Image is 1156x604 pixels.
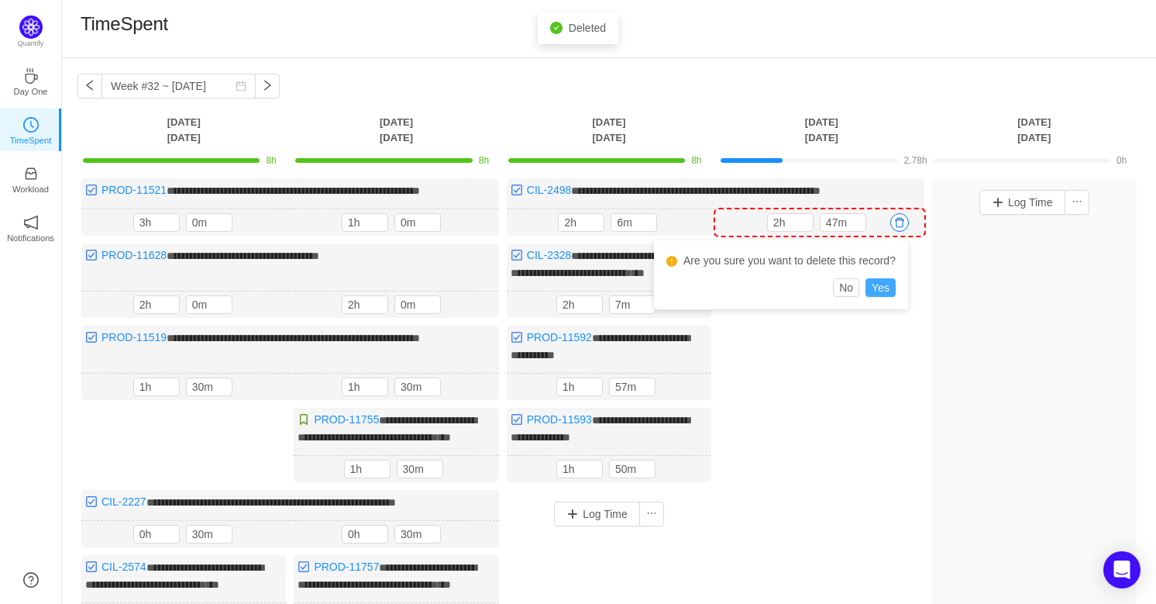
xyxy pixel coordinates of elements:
[77,74,102,98] button: icon: left
[511,331,523,343] img: 10318
[23,171,39,186] a: icon: inboxWorkload
[77,114,290,146] th: [DATE] [DATE]
[85,495,98,508] img: 10318
[101,184,167,196] a: PROD-11521
[554,502,640,526] button: Log Time
[298,561,310,573] img: 10318
[85,561,98,573] img: 10318
[550,22,563,34] i: icon: check-circle
[833,278,859,297] button: No
[1103,551,1141,588] div: Open Intercom Messenger
[23,73,39,88] a: icon: coffeeDay One
[314,413,379,426] a: PROD-11755
[23,219,39,235] a: icon: notificationNotifications
[7,231,54,245] p: Notifications
[23,215,39,230] i: icon: notification
[314,561,379,573] a: PROD-11757
[101,249,167,261] a: PROD-11628
[890,213,909,232] button: icon: delete
[23,572,39,588] a: icon: question-circle
[1116,155,1127,166] span: 0h
[290,114,502,146] th: [DATE] [DATE]
[298,413,310,426] img: 10315
[479,155,489,166] span: 8h
[639,502,664,526] button: icon: ellipsis
[13,85,47,98] p: Day One
[527,184,572,196] a: CIL-2498
[666,253,896,269] div: Are you sure you want to delete this record?
[19,16,43,39] img: Quantify
[527,413,592,426] a: PROD-11593
[865,278,896,297] button: Yes
[236,81,246,91] i: icon: calendar
[715,114,927,146] th: [DATE] [DATE]
[511,249,523,261] img: 10318
[85,331,98,343] img: 10318
[23,68,39,84] i: icon: coffee
[255,74,280,98] button: icon: right
[666,256,677,267] i: icon: exclamation-circle
[101,74,256,98] input: Select a week
[85,249,98,261] img: 10318
[101,495,146,508] a: CIL-2227
[503,114,715,146] th: [DATE] [DATE]
[18,39,44,50] p: Quantify
[511,413,523,426] img: 10318
[979,190,1065,215] button: Log Time
[928,114,1141,146] th: [DATE] [DATE]
[569,22,606,34] span: Deleted
[23,122,39,137] a: icon: clock-circleTimeSpent
[904,155,927,166] span: 2.78h
[266,155,276,166] span: 8h
[691,155,701,166] span: 8h
[12,182,49,196] p: Workload
[10,133,52,147] p: TimeSpent
[527,331,592,343] a: PROD-11592
[23,117,39,133] i: icon: clock-circle
[101,331,167,343] a: PROD-11519
[101,561,146,573] a: CIL-2574
[23,166,39,181] i: icon: inbox
[85,184,98,196] img: 10318
[1065,190,1089,215] button: icon: ellipsis
[81,12,168,36] h1: TimeSpent
[511,184,523,196] img: 10318
[527,249,572,261] a: CIL-2328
